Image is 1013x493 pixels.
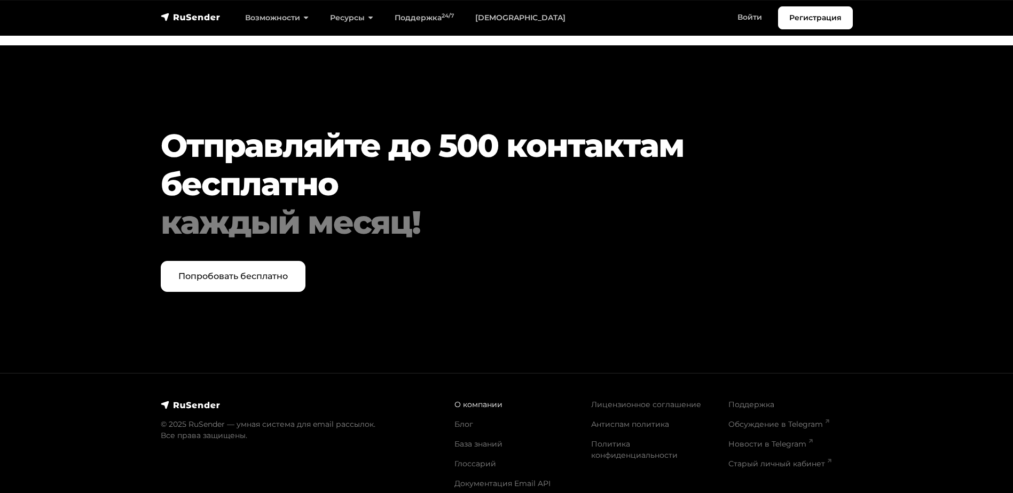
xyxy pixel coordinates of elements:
a: Попробовать бесплатно [161,261,305,292]
a: [DEMOGRAPHIC_DATA] [465,7,576,29]
a: Возможности [234,7,319,29]
a: Старый личный кабинет [728,459,831,468]
a: Поддержка24/7 [384,7,465,29]
a: Обсуждение в Telegram [728,419,829,429]
a: Антиспам политика [591,419,669,429]
a: Войти [727,6,773,28]
div: каждый месяц! [161,203,794,242]
a: База знаний [454,439,502,449]
a: Политика конфиденциальности [591,439,678,460]
a: Поддержка [728,400,774,409]
a: Глоссарий [454,459,496,468]
h2: Отправляйте до 500 контактам бесплатно [161,126,794,242]
a: Документация Email API [454,479,551,488]
a: Блог [454,419,473,429]
img: RuSender [161,400,221,410]
img: RuSender [161,12,221,22]
a: О компании [454,400,502,409]
a: Лицензионное соглашение [591,400,701,409]
sup: 24/7 [442,12,454,19]
a: Новости в Telegram [728,439,813,449]
a: Регистрация [778,6,853,29]
a: Ресурсы [319,7,384,29]
p: © 2025 RuSender — умная система для email рассылок. Все права защищены. [161,419,442,441]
